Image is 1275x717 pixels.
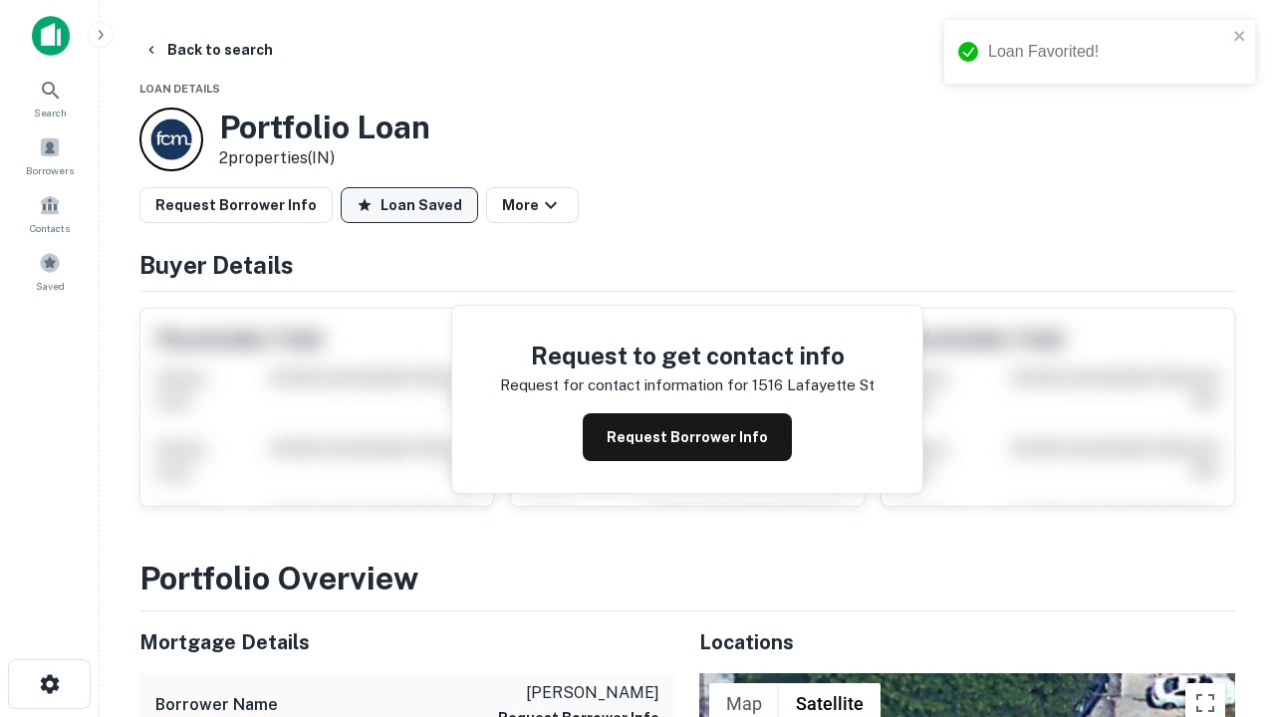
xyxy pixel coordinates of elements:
[135,32,281,68] button: Back to search
[498,681,659,705] p: [PERSON_NAME]
[30,220,70,236] span: Contacts
[139,555,1235,602] h3: Portfolio Overview
[219,109,430,146] h3: Portfolio Loan
[6,128,94,182] a: Borrowers
[32,16,70,56] img: capitalize-icon.png
[1233,28,1247,47] button: close
[6,244,94,298] a: Saved
[36,278,65,294] span: Saved
[500,373,748,397] p: Request for contact information for
[139,187,333,223] button: Request Borrower Info
[341,187,478,223] button: Loan Saved
[486,187,579,223] button: More
[988,40,1227,64] div: Loan Favorited!
[699,627,1235,657] h5: Locations
[139,247,1235,283] h4: Buyer Details
[583,413,792,461] button: Request Borrower Info
[139,83,220,95] span: Loan Details
[1175,494,1275,590] iframe: Chat Widget
[219,146,430,170] p: 2 properties (IN)
[6,71,94,124] a: Search
[500,338,875,373] h4: Request to get contact info
[6,186,94,240] a: Contacts
[155,693,278,717] h6: Borrower Name
[139,627,675,657] h5: Mortgage Details
[34,105,67,120] span: Search
[752,373,875,397] p: 1516 lafayette st
[26,162,74,178] span: Borrowers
